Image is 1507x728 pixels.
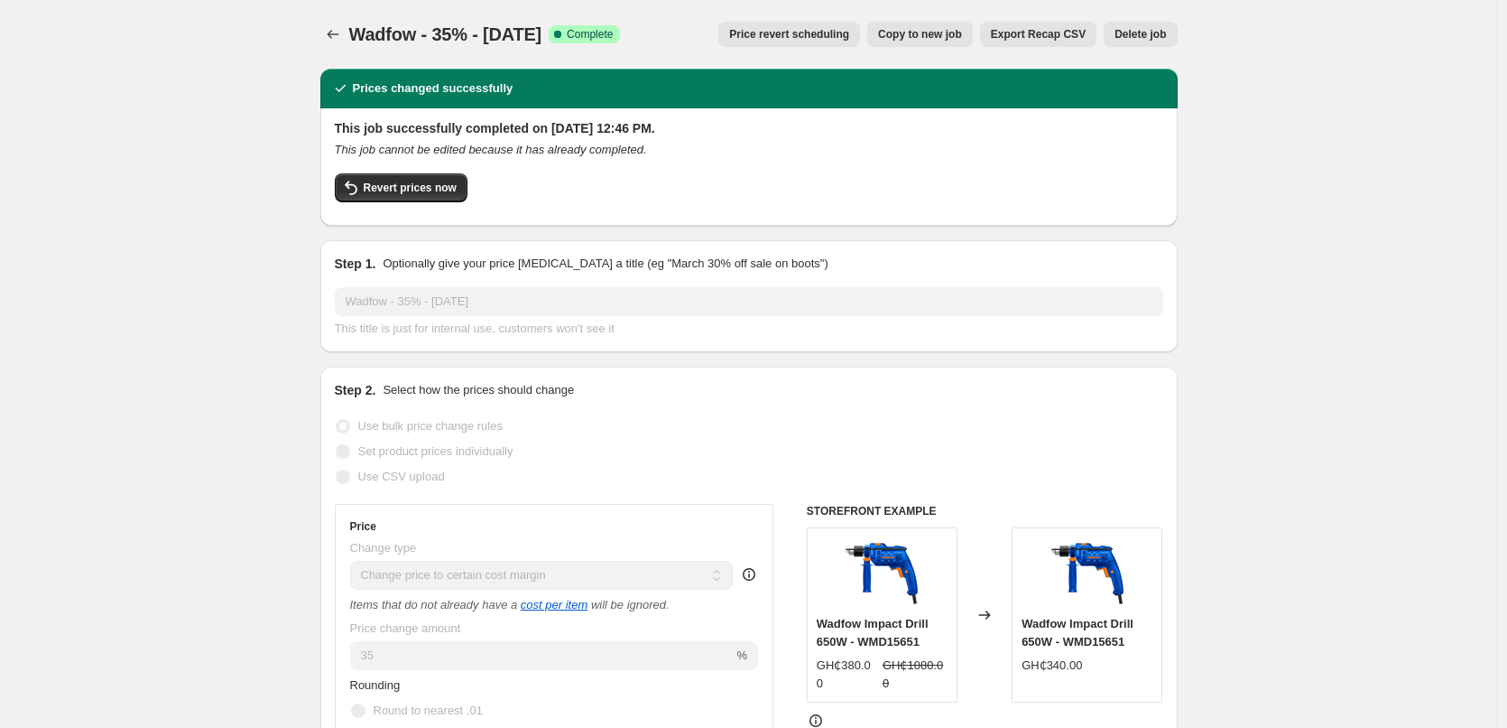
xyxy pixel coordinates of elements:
[980,22,1096,47] button: Export Recap CSV
[335,287,1163,316] input: 30% off holiday sale
[883,657,948,693] strike: GH₵1080.00
[335,322,615,335] span: This title is just for internal use, customers won't see it
[1022,657,1082,675] div: GH₵340.00
[807,504,1163,518] h6: STOREFRONT EXAMPLE
[350,678,401,692] span: Rounding
[1114,27,1166,42] span: Delete job
[350,641,734,670] input: 50
[1051,537,1123,610] img: wadfow-wadfow-impact-drill-650w-wmd15651-drill-1113113599_80x.png
[358,419,503,433] span: Use bulk price change rules
[383,255,827,273] p: Optionally give your price [MEDICAL_DATA] a title (eg "March 30% off sale on boots")
[335,119,1163,137] h2: This job successfully completed on [DATE] 12:46 PM.
[591,598,670,611] i: will be ignored.
[521,598,587,611] a: cost per item
[349,24,542,44] span: Wadfow - 35% - [DATE]
[567,27,613,42] span: Complete
[350,519,376,534] h3: Price
[374,704,483,717] span: Round to nearest .01
[358,444,513,458] span: Set product prices individually
[335,381,376,399] h2: Step 2.
[350,541,417,555] span: Change type
[335,255,376,273] h2: Step 1.
[320,22,346,47] button: Price change jobs
[736,649,747,662] span: %
[350,621,461,635] span: Price change amount
[364,181,457,195] span: Revert prices now
[1022,617,1133,649] span: Wadfow Impact Drill 650W - WMD15651
[383,381,574,399] p: Select how the prices should change
[350,598,518,611] i: Items that do not already have a
[867,22,973,47] button: Copy to new job
[991,27,1086,42] span: Export Recap CSV
[1104,22,1177,47] button: Delete job
[353,79,513,98] h2: Prices changed successfully
[358,470,445,483] span: Use CSV upload
[817,657,875,693] div: GH₵380.00
[878,27,962,42] span: Copy to new job
[817,617,929,649] span: Wadfow Impact Drill 650W - WMD15651
[718,22,860,47] button: Price revert scheduling
[729,27,849,42] span: Price revert scheduling
[335,173,467,202] button: Revert prices now
[740,565,758,583] div: help
[846,537,918,610] img: wadfow-wadfow-impact-drill-650w-wmd15651-drill-1113113599_80x.png
[335,143,647,156] i: This job cannot be edited because it has already completed.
